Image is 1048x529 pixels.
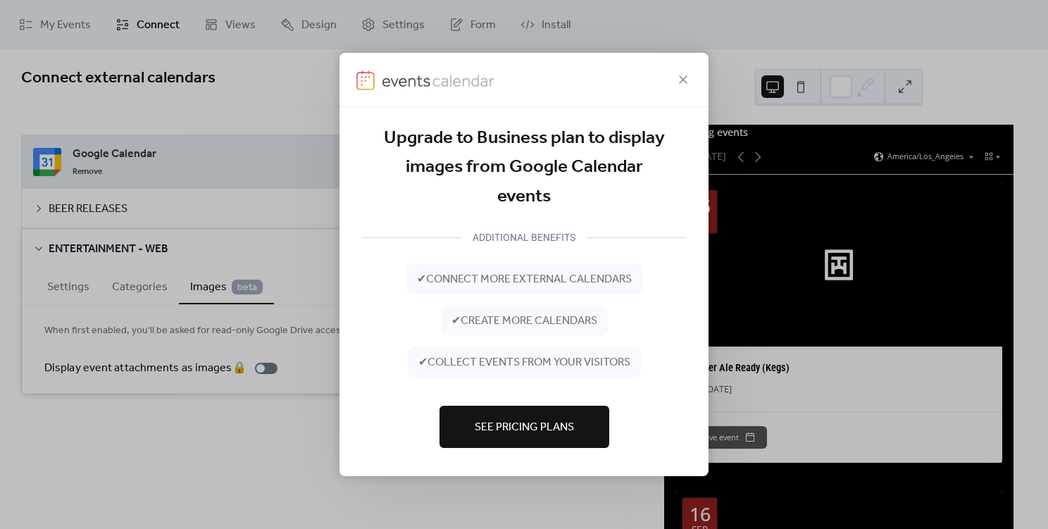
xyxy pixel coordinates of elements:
img: logo-icon [356,70,375,90]
div: Upgrade to Business plan to display images from Google Calendar events [362,124,686,212]
span: ✔ connect more external calendars [417,271,632,288]
div: ADDITIONAL BENEFITS [461,229,587,246]
span: ✔ collect events from your visitors [418,354,630,371]
span: ✔ create more calendars [451,313,597,330]
button: See Pricing Plans [439,406,609,448]
img: logo-type [382,70,496,90]
span: See Pricing Plans [475,419,574,436]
